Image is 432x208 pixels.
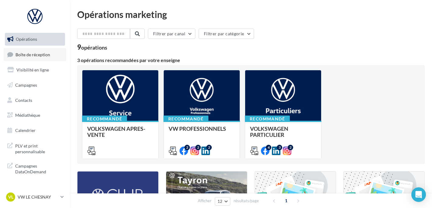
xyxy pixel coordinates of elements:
[169,125,226,132] span: VW PROFESSIONNELS
[215,197,230,206] button: 12
[15,52,50,57] span: Boîte de réception
[4,109,66,122] a: Médiathèque
[163,116,208,122] div: Recommandé
[198,198,211,204] span: Afficher
[195,145,201,150] div: 2
[245,116,290,122] div: Recommandé
[16,36,37,42] span: Opérations
[77,10,425,19] div: Opérations marketing
[77,58,425,63] div: 3 opérations recommandées par votre enseigne
[87,125,145,138] span: VOLKSWAGEN APRES-VENTE
[4,48,66,61] a: Boîte de réception
[4,124,66,137] a: Calendrier
[82,116,127,122] div: Recommandé
[8,194,13,200] span: VL
[15,82,37,88] span: Campagnes
[206,145,212,150] div: 2
[4,159,66,177] a: Campagnes DataOnDemand
[288,145,293,150] div: 2
[15,142,63,155] span: PLV et print personnalisable
[4,64,66,76] a: Visibilité en ligne
[15,113,40,118] span: Médiathèque
[250,125,288,138] span: VOLKSWAGEN PARTICULIER
[4,79,66,92] a: Campagnes
[4,94,66,107] a: Contacts
[15,128,36,133] span: Calendrier
[81,45,107,50] div: opérations
[77,44,107,50] div: 9
[184,145,190,150] div: 2
[15,97,32,102] span: Contacts
[4,33,66,46] a: Opérations
[411,187,426,202] div: Open Intercom Messenger
[5,191,65,203] a: VL VW LE CHESNAY
[277,145,282,150] div: 3
[266,145,271,150] div: 4
[15,162,63,175] span: Campagnes DataOnDemand
[4,139,66,157] a: PLV et print personnalisable
[218,199,223,204] span: 12
[234,198,259,204] span: résultats/page
[18,194,58,200] p: VW LE CHESNAY
[148,29,195,39] button: Filtrer par canal
[281,196,291,206] span: 1
[16,67,49,72] span: Visibilité en ligne
[199,29,254,39] button: Filtrer par catégorie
